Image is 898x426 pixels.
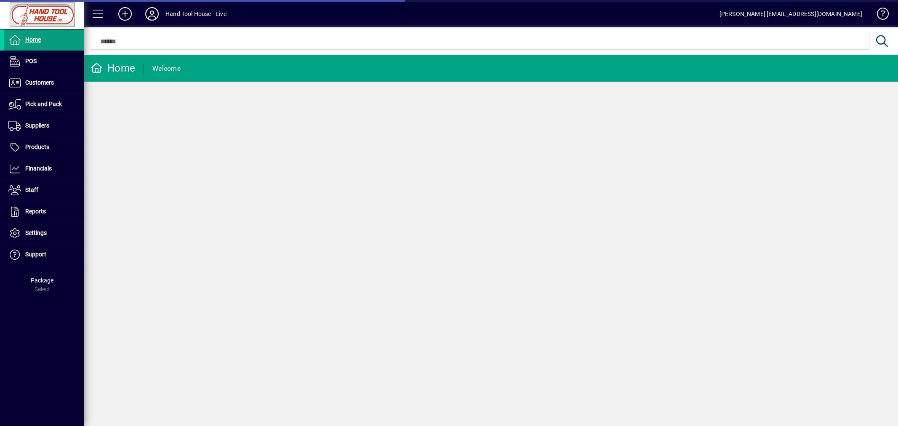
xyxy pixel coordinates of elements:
a: Suppliers [4,115,84,136]
a: Reports [4,201,84,222]
button: Profile [139,6,165,21]
span: Pick and Pack [25,101,62,107]
span: Home [25,36,41,43]
span: Staff [25,186,38,193]
div: Welcome [152,62,181,75]
span: Customers [25,79,54,86]
a: Financials [4,158,84,179]
span: Package [31,277,53,284]
a: Pick and Pack [4,94,84,115]
a: Settings [4,223,84,244]
span: POS [25,58,37,64]
a: Support [4,244,84,265]
div: Home [91,61,135,75]
span: Settings [25,229,47,236]
span: Support [25,251,46,258]
div: Hand Tool House - Live [165,7,226,21]
a: Knowledge Base [871,2,887,29]
span: Reports [25,208,46,215]
span: Suppliers [25,122,49,129]
a: Customers [4,72,84,93]
a: Staff [4,180,84,201]
span: Products [25,144,49,150]
span: Financials [25,165,52,172]
button: Add [112,6,139,21]
a: Products [4,137,84,158]
div: [PERSON_NAME] [EMAIL_ADDRESS][DOMAIN_NAME] [719,7,862,21]
a: POS [4,51,84,72]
